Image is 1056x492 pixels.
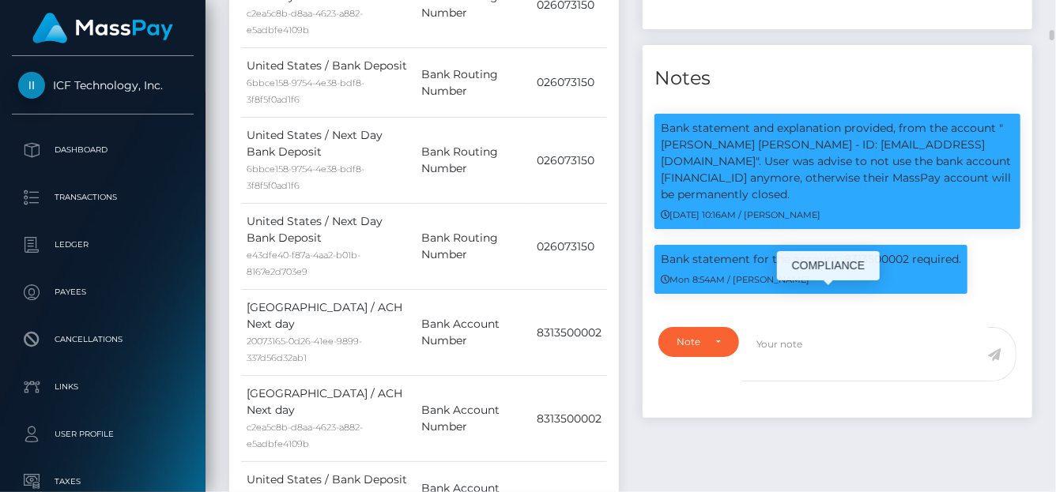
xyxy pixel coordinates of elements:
[241,290,416,376] td: [GEOGRAPHIC_DATA] / ACH Next day
[12,367,194,407] a: Links
[416,376,531,462] td: Bank Account Number
[531,118,607,204] td: 026073150
[416,48,531,118] td: Bank Routing Number
[531,48,607,118] td: 026073150
[416,290,531,376] td: Bank Account Number
[416,204,531,290] td: Bank Routing Number
[12,178,194,217] a: Transactions
[416,118,531,204] td: Bank Routing Number
[12,415,194,454] a: User Profile
[12,130,194,170] a: Dashboard
[531,290,607,376] td: 8313500002
[247,163,364,191] small: 6bbce158-9754-4e38-bdf8-3f8f5f0ad1f6
[12,272,194,312] a: Payees
[241,376,416,462] td: [GEOGRAPHIC_DATA] / ACH Next day
[18,186,187,209] p: Transactions
[18,72,45,99] img: ICF Technology, Inc.
[247,8,363,36] small: c2ea5c8b-d8aa-4623-a882-e5adbfe4109b
[661,274,809,285] small: Mon 8:54AM / [PERSON_NAME]
[661,120,1014,203] p: Bank statement and explanation provided, from the account "[PERSON_NAME] [PERSON_NAME] - ID: [EMA...
[12,225,194,265] a: Ledger
[531,204,607,290] td: 026073150
[661,251,961,268] p: Bank statement for the account: 8313500002 required.
[658,327,739,357] button: Note Type
[247,250,360,277] small: e43dfe40-f87a-4aa2-b01b-8167e2d703e9
[654,65,1020,92] h4: Notes
[241,48,416,118] td: United States / Bank Deposit
[531,376,607,462] td: 8313500002
[18,328,187,351] p: Cancellations
[18,375,187,399] p: Links
[777,251,880,280] div: COMPLIANCE
[247,422,363,449] small: c2ea5c8b-d8aa-4623-a882-e5adbfe4109b
[32,13,173,43] img: MassPay Logo
[247,336,362,363] small: 20073165-0d26-41ee-9899-337d56d32ab1
[12,78,194,92] span: ICF Technology, Inc.
[677,336,703,348] div: Note Type
[247,77,364,105] small: 6bbce158-9754-4e38-bdf8-3f8f5f0ad1f6
[18,423,187,446] p: User Profile
[18,138,187,162] p: Dashboard
[241,204,416,290] td: United States / Next Day Bank Deposit
[18,233,187,257] p: Ledger
[18,280,187,304] p: Payees
[241,118,416,204] td: United States / Next Day Bank Deposit
[661,209,820,220] small: [DATE] 10:16AM / [PERSON_NAME]
[12,320,194,359] a: Cancellations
